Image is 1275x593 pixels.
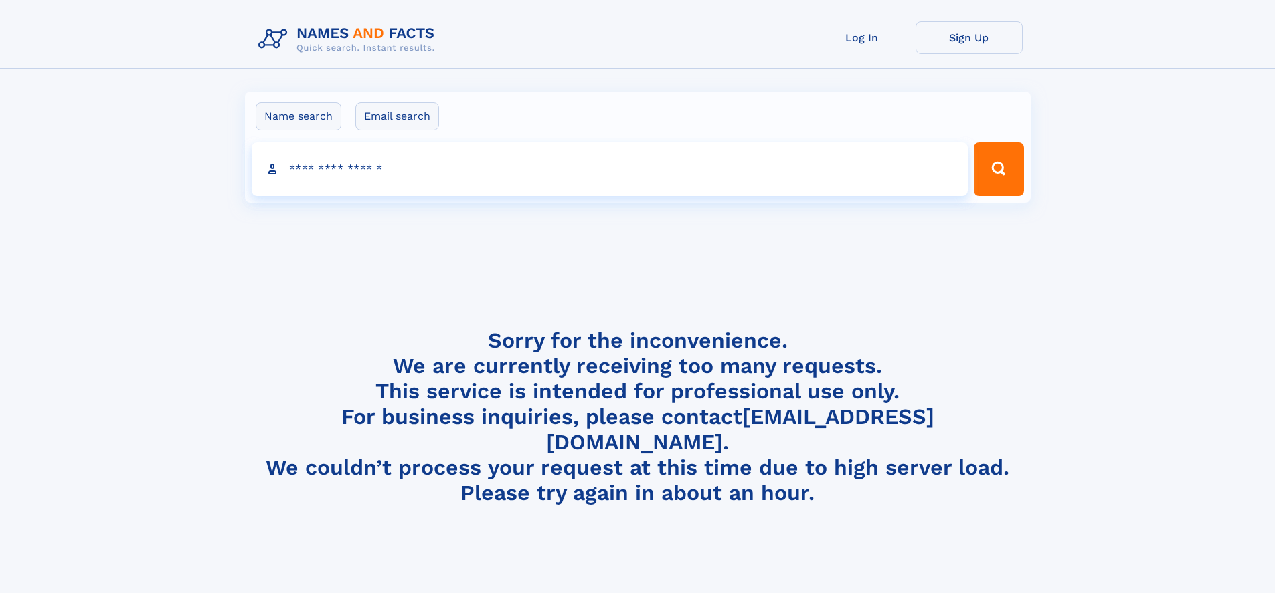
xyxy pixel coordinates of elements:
[546,404,934,455] a: [EMAIL_ADDRESS][DOMAIN_NAME]
[253,21,446,57] img: Logo Names and Facts
[809,21,916,54] a: Log In
[916,21,1023,54] a: Sign Up
[355,102,439,130] label: Email search
[256,102,341,130] label: Name search
[252,142,968,196] input: search input
[974,142,1023,196] button: Search Button
[253,328,1023,506] h4: Sorry for the inconvenience. We are currently receiving too many requests. This service is intend...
